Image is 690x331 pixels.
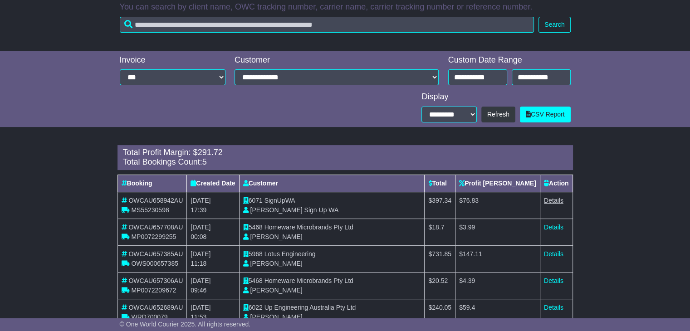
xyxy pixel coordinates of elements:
span: [DATE] [191,304,210,311]
div: Display [421,92,570,102]
span: OWCAU657306AU [128,277,183,284]
td: $ [455,245,540,272]
div: Custom Date Range [448,55,571,65]
span: 6022 [249,304,263,311]
a: Details [544,277,563,284]
td: $ [455,219,540,245]
div: Invoice [120,55,226,65]
span: OWCAU658942AU [128,197,183,204]
td: $ [425,192,455,219]
span: [PERSON_NAME] [250,260,302,267]
th: Booking [117,175,187,192]
a: Details [544,224,563,231]
span: OWS000657385 [131,260,178,267]
span: OWCAU657385AU [128,250,183,258]
span: 5468 [249,224,263,231]
div: Customer [235,55,439,65]
span: 11:53 [191,313,206,321]
span: 5468 [249,277,263,284]
span: 76.83 [463,197,479,204]
span: WRD700079 [131,313,167,321]
span: [DATE] [191,197,210,204]
td: $ [425,219,455,245]
th: Customer [239,175,425,192]
span: 20.52 [432,277,448,284]
span: Lotus Engineering [264,250,316,258]
button: Search [538,17,570,33]
td: $ [455,192,540,219]
span: OWCAU657708AU [128,224,183,231]
span: [PERSON_NAME] Sign Up WA [250,206,338,214]
span: 291.72 [198,148,223,157]
span: 5 [202,157,207,166]
div: Total Bookings Count: [123,157,568,167]
span: MP0072299255 [131,233,176,240]
a: Details [544,197,563,204]
a: Details [544,250,563,258]
span: [PERSON_NAME] [250,313,302,321]
span: 09:46 [191,287,206,294]
td: $ [455,272,540,299]
span: Homeware Microbrands Pty Ltd [264,277,353,284]
button: Refresh [481,107,515,122]
span: [PERSON_NAME] [250,287,302,294]
span: 5968 [249,250,263,258]
td: $ [425,299,455,326]
span: 18.7 [432,224,444,231]
td: $ [425,245,455,272]
span: 147.11 [463,250,482,258]
a: CSV Report [520,107,571,122]
span: 397.34 [432,197,451,204]
span: [DATE] [191,277,210,284]
span: 17:39 [191,206,206,214]
div: Total Profit Margin: $ [123,148,568,158]
td: $ [455,299,540,326]
th: Total [425,175,455,192]
span: 240.05 [432,304,451,311]
p: You can search by client name, OWC tracking number, carrier name, carrier tracking number or refe... [120,2,571,12]
a: Details [544,304,563,311]
th: Action [540,175,573,192]
span: OWCAU652689AU [128,304,183,311]
span: 4.39 [463,277,475,284]
span: 6071 [249,197,263,204]
span: 11:18 [191,260,206,267]
span: MS55230598 [131,206,169,214]
span: 00:08 [191,233,206,240]
span: [DATE] [191,250,210,258]
td: $ [425,272,455,299]
span: 3.99 [463,224,475,231]
span: Up Engineering Australia Pty Ltd [264,304,356,311]
span: [DATE] [191,224,210,231]
span: © One World Courier 2025. All rights reserved. [120,321,251,328]
span: [PERSON_NAME] [250,233,302,240]
span: MP0072209672 [131,287,176,294]
span: Homeware Microbrands Pty Ltd [264,224,353,231]
span: 731.85 [432,250,451,258]
span: SignUpWA [264,197,295,204]
th: Created Date [187,175,239,192]
th: Profit [PERSON_NAME] [455,175,540,192]
span: 59.4 [463,304,475,311]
